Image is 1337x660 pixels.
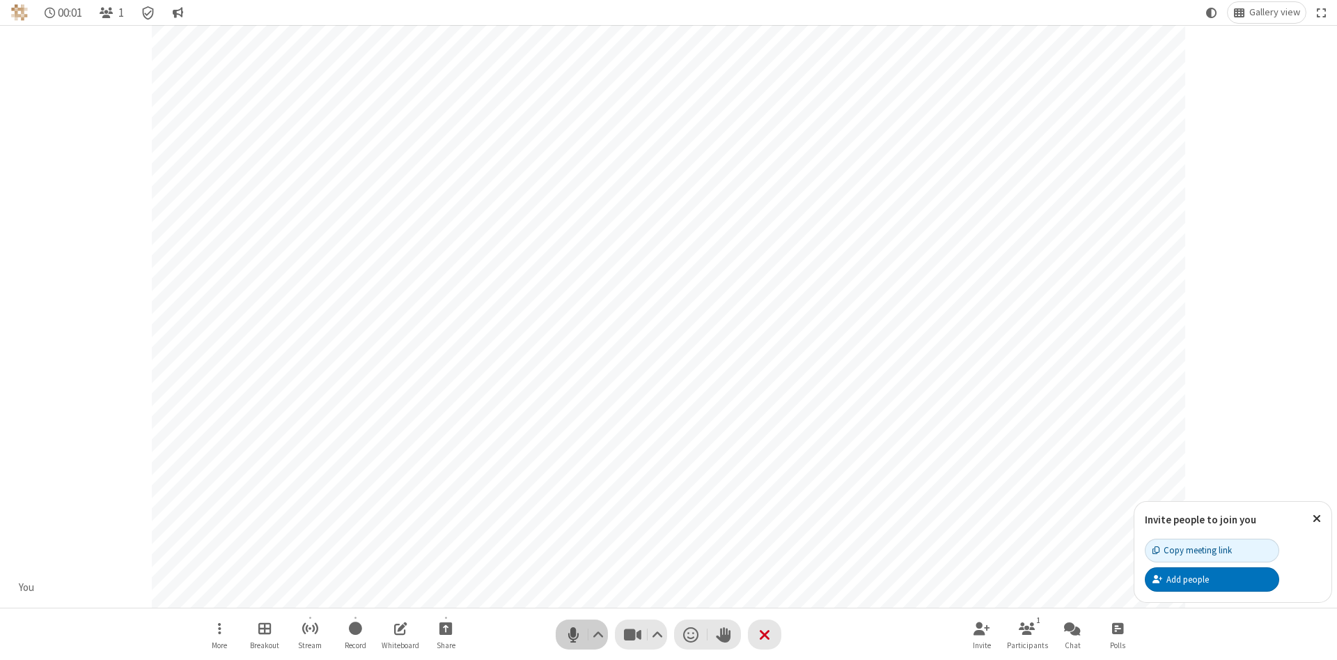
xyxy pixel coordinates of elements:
[425,615,467,654] button: Start sharing
[166,2,189,23] button: Conversation
[1249,7,1300,18] span: Gallery view
[437,641,455,650] span: Share
[589,620,608,650] button: Audio settings
[382,641,419,650] span: Whiteboard
[289,615,331,654] button: Start streaming
[748,620,781,650] button: End or leave meeting
[707,620,741,650] button: Raise hand
[1145,567,1279,591] button: Add people
[1311,2,1332,23] button: Fullscreen
[244,615,286,654] button: Manage Breakout Rooms
[1033,614,1045,627] div: 1
[1051,615,1093,654] button: Open chat
[118,6,124,20] span: 1
[1302,502,1331,536] button: Close popover
[11,4,28,21] img: QA Selenium DO NOT DELETE OR CHANGE
[1065,641,1081,650] span: Chat
[298,641,322,650] span: Stream
[1145,539,1279,562] button: Copy meeting link
[1097,615,1139,654] button: Open poll
[1006,615,1048,654] button: Open participant list
[961,615,1003,654] button: Invite participants (Alt+I)
[615,620,667,650] button: Stop video (Alt+V)
[1201,2,1223,23] button: Using system theme
[674,620,707,650] button: Send a reaction
[556,620,608,650] button: Mute (Alt+A)
[39,2,88,23] div: Timer
[380,615,421,654] button: Open shared whiteboard
[93,2,130,23] button: Open participant list
[1007,641,1048,650] span: Participants
[198,615,240,654] button: Open menu
[250,641,279,650] span: Breakout
[648,620,667,650] button: Video setting
[212,641,227,650] span: More
[973,641,991,650] span: Invite
[1110,641,1125,650] span: Polls
[1145,513,1256,526] label: Invite people to join you
[334,615,376,654] button: Start recording
[345,641,366,650] span: Record
[1152,544,1232,557] div: Copy meeting link
[14,580,40,596] div: You
[1228,2,1306,23] button: Change layout
[135,2,162,23] div: Meeting details Encryption enabled
[58,6,82,20] span: 00:01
